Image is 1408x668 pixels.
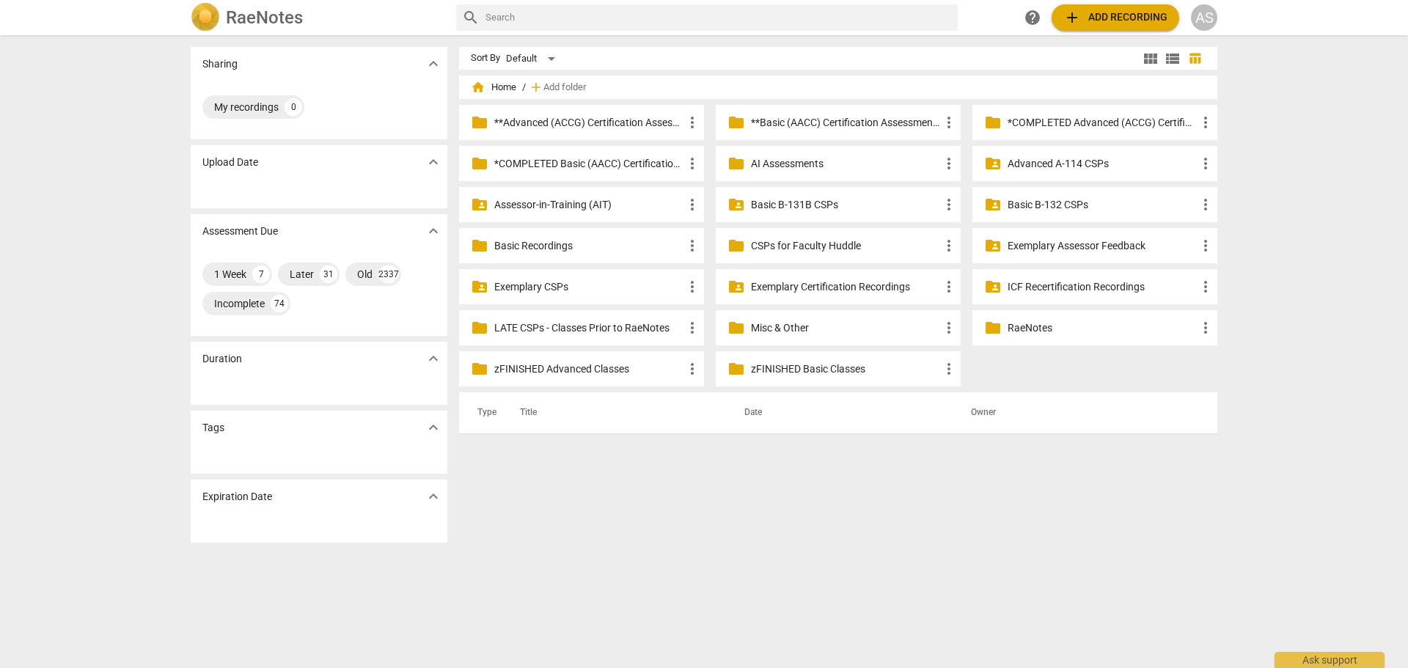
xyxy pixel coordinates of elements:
p: Misc & Other [751,320,940,336]
span: folder_shared [471,278,488,296]
span: more_vert [683,319,701,337]
div: Ask support [1275,652,1385,668]
a: Help [1019,4,1046,31]
span: more_vert [683,360,701,378]
div: Sort By [471,53,500,64]
p: zFINISHED Basic Classes [751,361,940,377]
th: Title [502,392,727,433]
p: Assessor-in-Training (AIT) [494,197,683,213]
span: more_vert [683,155,701,172]
span: folder_shared [984,237,1002,254]
span: folder [727,319,745,337]
th: Date [727,392,953,433]
p: Advanced A-114 CSPs [1008,156,1197,172]
span: expand_more [425,55,442,73]
span: more_vert [1197,196,1214,213]
div: Old [357,267,373,282]
button: Table view [1184,48,1206,70]
button: AS [1191,4,1217,31]
div: Incomplete [214,296,265,311]
span: folder_shared [984,196,1002,213]
p: ICF Recertification Recordings [1008,279,1197,295]
button: Show more [422,53,444,75]
span: more_vert [1197,155,1214,172]
span: more_vert [683,237,701,254]
p: LATE CSPs - Classes Prior to RaeNotes [494,320,683,336]
span: folder [727,237,745,254]
p: *COMPLETED Basic (AACC) Certification Assessments [494,156,683,172]
span: folder_shared [471,196,488,213]
button: Show more [422,348,444,370]
p: Upload Date [202,155,258,170]
span: expand_more [425,419,442,436]
p: Tags [202,420,224,436]
span: folder [471,360,488,378]
span: more_vert [1197,114,1214,131]
span: home [471,80,485,95]
th: Type [466,392,502,433]
input: Search [485,6,952,29]
p: Expiration Date [202,489,272,504]
span: more_vert [1197,319,1214,337]
span: more_vert [940,360,958,378]
button: Show more [422,220,444,242]
span: folder [984,114,1002,131]
span: Home [471,80,516,95]
span: folder_shared [984,155,1002,172]
h2: RaeNotes [226,7,303,28]
span: folder_shared [984,278,1002,296]
a: LogoRaeNotes [191,3,444,32]
div: My recordings [214,100,279,114]
span: more_vert [683,278,701,296]
p: Exemplary Assessor Feedback [1008,238,1197,254]
p: Sharing [202,56,238,72]
span: / [522,82,526,93]
span: add [1063,9,1081,26]
div: Default [506,47,560,70]
button: List view [1162,48,1184,70]
span: folder [471,114,488,131]
span: expand_more [425,153,442,171]
p: Exemplary CSPs [494,279,683,295]
p: Basic Recordings [494,238,683,254]
span: folder [471,319,488,337]
p: Assessment Due [202,224,278,239]
span: expand_more [425,488,442,505]
span: more_vert [683,114,701,131]
span: view_list [1164,50,1181,67]
p: zFINISHED Advanced Classes [494,361,683,377]
p: *COMPLETED Advanced (ACCG) Certification Assessments [1008,115,1197,131]
img: Logo [191,3,220,32]
span: view_module [1142,50,1159,67]
span: folder_shared [727,196,745,213]
span: more_vert [1197,278,1214,296]
span: folder [471,155,488,172]
span: expand_more [425,222,442,240]
p: RaeNotes [1008,320,1197,336]
span: folder [727,360,745,378]
button: Upload [1052,4,1179,31]
p: Basic B-131B CSPs [751,197,940,213]
span: more_vert [940,155,958,172]
p: Duration [202,351,242,367]
button: Show more [422,151,444,173]
span: more_vert [940,319,958,337]
span: expand_more [425,350,442,367]
span: more_vert [940,114,958,131]
span: more_vert [940,237,958,254]
span: folder_shared [727,278,745,296]
p: **Basic (AACC) Certification Assessments [751,115,940,131]
span: folder [727,155,745,172]
span: Add recording [1063,9,1167,26]
span: more_vert [683,196,701,213]
span: help [1024,9,1041,26]
span: more_vert [940,196,958,213]
button: Show more [422,485,444,507]
div: 74 [271,295,288,312]
span: more_vert [1197,237,1214,254]
div: 0 [285,98,302,116]
span: search [462,9,480,26]
p: Basic B-132 CSPs [1008,197,1197,213]
p: Exemplary Certification Recordings [751,279,940,295]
